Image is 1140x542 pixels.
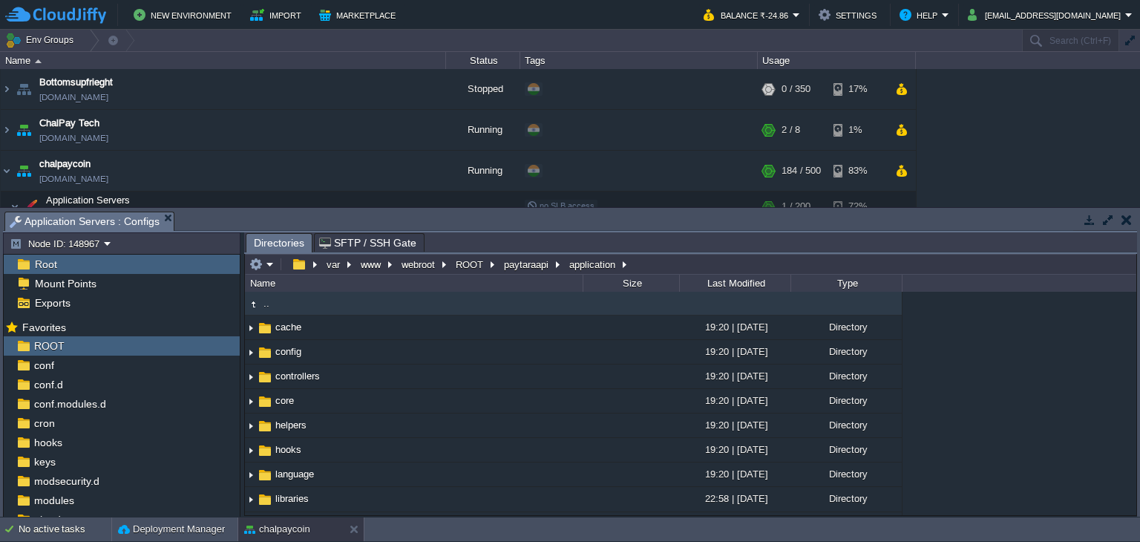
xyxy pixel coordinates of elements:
button: Marketplace [319,6,400,24]
div: Running [446,151,520,191]
button: chalpaycoin [244,522,310,537]
span: Favorites [19,321,68,334]
button: Settings [819,6,881,24]
div: Status [447,52,520,69]
img: AMDAwAAAACH5BAEAAAAALAAAAAABAAEAAAICRAEAOw== [245,439,257,462]
a: [DOMAIN_NAME] [39,90,108,105]
div: 17% [833,69,882,109]
img: AMDAwAAAACH5BAEAAAAALAAAAAABAAEAAAICRAEAOw== [13,69,34,109]
div: 19:20 | [DATE] [679,316,790,339]
a: ChalPay Tech [39,116,99,131]
div: 19:20 | [DATE] [679,414,790,437]
div: Directory [790,365,902,388]
button: application [567,258,619,271]
button: webroot [399,258,439,271]
img: AMDAwAAAACH5BAEAAAAALAAAAAABAAEAAAICRAEAOw== [257,443,273,459]
button: paytaraapi [502,258,552,271]
div: Size [584,275,679,292]
div: Directory [790,414,902,437]
div: Stopped [446,69,520,109]
a: cron [31,417,57,430]
img: AMDAwAAAACH5BAEAAAAALAAAAAABAAEAAAICRAEAOw== [245,489,257,512]
a: hooks [273,443,304,456]
img: AMDAwAAAACH5BAEAAAAALAAAAAABAAEAAAICRAEAOw== [257,394,273,410]
button: Help [900,6,942,24]
div: Directory [790,340,902,363]
button: Env Groups [5,30,79,50]
div: 83% [833,151,882,191]
button: ROOT [453,258,487,271]
img: AMDAwAAAACH5BAEAAAAALAAAAAABAAEAAAICRAEAOw== [245,341,257,364]
button: Import [250,6,306,24]
div: Running [446,110,520,150]
img: AMDAwAAAACH5BAEAAAAALAAAAAABAAEAAAICRAEAOw== [245,365,257,388]
a: cache [273,321,304,333]
div: Type [792,275,902,292]
a: conf.modules.d [31,397,108,411]
button: Deployment Manager [118,522,225,537]
div: 1 / 200 [782,192,810,221]
span: .. [261,297,272,310]
img: AMDAwAAAACH5BAEAAAAALAAAAAABAAEAAAICRAEAOw== [1,69,13,109]
button: Balance ₹-24.86 [704,6,793,24]
button: Node ID: 148967 [10,237,104,250]
div: 19:20 | [DATE] [679,463,790,486]
div: 2 / 8 [782,110,800,150]
span: no SLB access [527,201,594,210]
a: conf [31,359,56,372]
div: Name [1,52,445,69]
img: AMDAwAAAACH5BAEAAAAALAAAAAABAAEAAAICRAEAOw== [245,463,257,486]
div: 72% [833,192,882,221]
a: php.d [31,513,63,526]
div: No active tasks [19,517,111,541]
img: AMDAwAAAACH5BAEAAAAALAAAAAABAAEAAAICRAEAOw== [245,296,261,313]
a: modsecurity.d [31,474,102,488]
div: Directory [790,316,902,339]
div: 19:20 | [DATE] [679,365,790,388]
a: core [273,394,296,407]
span: language [273,468,316,480]
span: libraries [273,492,311,505]
span: chalpaycoin [39,157,91,172]
img: AMDAwAAAACH5BAEAAAAALAAAAAABAAEAAAICRAEAOw== [257,492,273,508]
div: Last Modified [681,275,790,292]
a: ROOT [31,339,67,353]
img: AMDAwAAAACH5BAEAAAAALAAAAAABAAEAAAICRAEAOw== [257,369,273,385]
img: AMDAwAAAACH5BAEAAAAALAAAAAABAAEAAAICRAEAOw== [10,192,19,221]
img: AMDAwAAAACH5BAEAAAAALAAAAAABAAEAAAICRAEAOw== [1,110,13,150]
a: Mount Points [32,277,99,290]
a: Application Servers [45,195,132,206]
div: Name [246,275,583,292]
div: Tags [521,52,757,69]
img: CloudJiffy [5,6,106,25]
a: controllers [273,370,322,382]
div: Directory [790,512,902,535]
input: Click to enter the path [245,254,1136,275]
div: 0 / 350 [782,69,810,109]
div: Usage [759,52,915,69]
img: AMDAwAAAACH5BAEAAAAALAAAAAABAAEAAAICRAEAOw== [245,390,257,413]
span: Application Servers : Configs [10,212,160,231]
img: AMDAwAAAACH5BAEAAAAALAAAAAABAAEAAAICRAEAOw== [13,151,34,191]
img: AMDAwAAAACH5BAEAAAAALAAAAAABAAEAAAICRAEAOw== [245,414,257,437]
span: Directories [254,234,304,252]
a: hooks [31,436,65,449]
a: helpers [273,419,309,431]
a: conf.d [31,378,65,391]
div: Directory [790,463,902,486]
a: keys [31,455,58,468]
button: [EMAIL_ADDRESS][DOMAIN_NAME] [968,6,1125,24]
a: [DOMAIN_NAME] [39,172,108,186]
img: AMDAwAAAACH5BAEAAAAALAAAAAABAAEAAAICRAEAOw== [257,418,273,434]
button: New Environment [134,6,236,24]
